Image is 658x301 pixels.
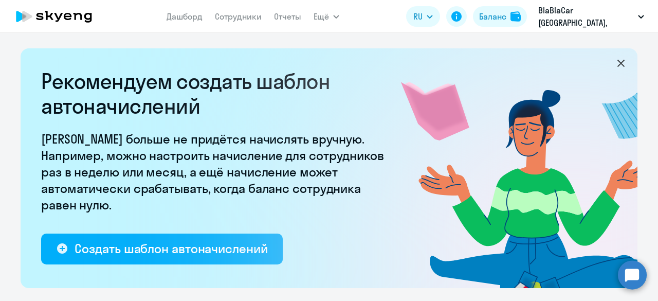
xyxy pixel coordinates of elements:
[479,10,506,23] div: Баланс
[510,11,521,22] img: balance
[41,234,283,264] button: Создать шаблон автоначислений
[538,4,634,29] p: BlaBlaCar [GEOGRAPHIC_DATA], [GEOGRAPHIC_DATA], ООО
[406,6,440,27] button: RU
[314,10,329,23] span: Ещё
[533,4,649,29] button: BlaBlaCar [GEOGRAPHIC_DATA], [GEOGRAPHIC_DATA], ООО
[274,11,301,22] a: Отчеты
[75,240,267,257] div: Создать шаблон автоначислений
[473,6,527,27] button: Балансbalance
[41,69,391,118] h2: Рекомендуем создать шаблон автоначислений
[41,131,391,213] p: [PERSON_NAME] больше не придётся начислять вручную. Например, можно настроить начисление для сотр...
[413,10,423,23] span: RU
[314,6,339,27] button: Ещё
[167,11,203,22] a: Дашборд
[215,11,262,22] a: Сотрудники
